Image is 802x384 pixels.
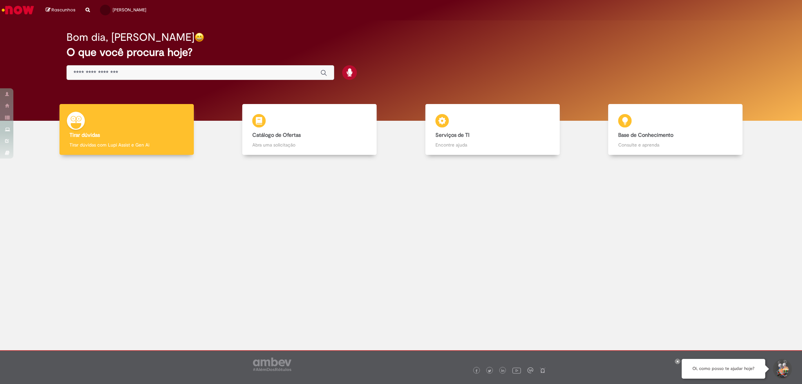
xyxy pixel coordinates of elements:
[401,104,584,155] a: Serviços de TI Encontre ajuda
[682,359,765,379] div: Oi, como posso te ajudar hoje?
[512,366,521,375] img: logo_footer_youtube.png
[253,358,291,371] img: logo_footer_ambev_rotulo_gray.png
[252,132,301,138] b: Catálogo de Ofertas
[772,359,792,379] button: Iniciar Conversa de Suporte
[1,3,35,17] img: ServiceNow
[488,369,491,373] img: logo_footer_twitter.png
[66,31,194,43] h2: Bom dia, [PERSON_NAME]
[435,141,550,148] p: Encontre ajuda
[66,46,736,58] h2: O que você procura hoje?
[113,7,146,13] span: [PERSON_NAME]
[252,141,367,148] p: Abra uma solicitação
[70,132,100,138] b: Tirar dúvidas
[70,141,184,148] p: Tirar dúvidas com Lupi Assist e Gen Ai
[584,104,767,155] a: Base de Conhecimento Consulte e aprenda
[540,367,546,373] img: logo_footer_naosei.png
[46,7,76,13] a: Rascunhos
[527,367,533,373] img: logo_footer_workplace.png
[194,32,204,42] img: happy-face.png
[618,141,732,148] p: Consulte e aprenda
[435,132,470,138] b: Serviços de TI
[501,369,505,373] img: logo_footer_linkedin.png
[35,104,218,155] a: Tirar dúvidas Tirar dúvidas com Lupi Assist e Gen Ai
[475,369,478,373] img: logo_footer_facebook.png
[51,7,76,13] span: Rascunhos
[618,132,673,138] b: Base de Conhecimento
[218,104,401,155] a: Catálogo de Ofertas Abra uma solicitação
